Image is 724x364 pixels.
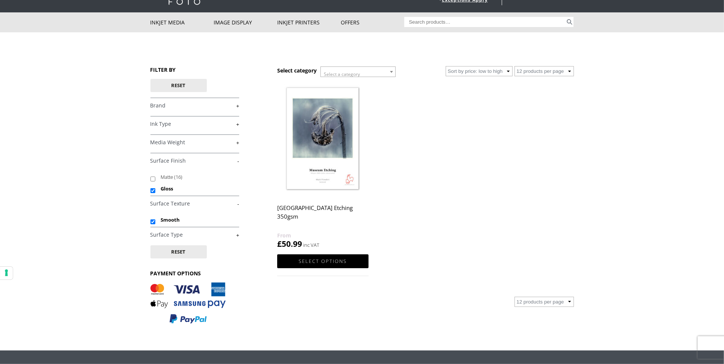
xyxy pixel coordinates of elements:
[150,134,239,150] h4: Media Weight
[150,66,239,73] h3: FILTER BY
[150,227,239,242] h4: Surface Type
[277,67,317,74] h3: Select category
[341,12,404,32] a: Offers
[150,98,239,113] h4: Brand
[277,254,368,268] a: Select options for “Hahnemuhle Museum Etching 350gsm”
[277,82,368,249] a: [GEOGRAPHIC_DATA] Etching 350gsm £50.99
[324,71,360,77] span: Select a category
[150,231,239,239] a: +
[150,196,239,211] h4: Surface Texture
[161,171,232,183] label: Matte
[277,201,368,231] h2: [GEOGRAPHIC_DATA] Etching 350gsm
[150,245,207,258] button: Reset
[565,17,574,27] button: Search
[175,174,183,180] span: (16)
[277,239,282,249] span: £
[150,12,214,32] a: Inkjet Media
[150,282,226,324] img: PAYMENT OPTIONS
[277,12,341,32] a: Inkjet Printers
[277,82,368,196] img: Hahnemuhle Museum Etching 350gsm
[161,214,232,226] label: Smooth
[150,200,239,207] a: -
[277,239,302,249] bdi: 50.99
[150,79,207,92] button: Reset
[161,183,232,195] label: Gloss
[150,270,239,277] h3: PAYMENT OPTIONS
[150,153,239,168] h4: Surface Finish
[150,157,239,165] a: -
[214,12,277,32] a: Image Display
[150,139,239,146] a: +
[404,17,565,27] input: Search products…
[150,116,239,131] h4: Ink Type
[150,121,239,128] a: +
[446,66,513,76] select: Shop order
[150,102,239,109] a: +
